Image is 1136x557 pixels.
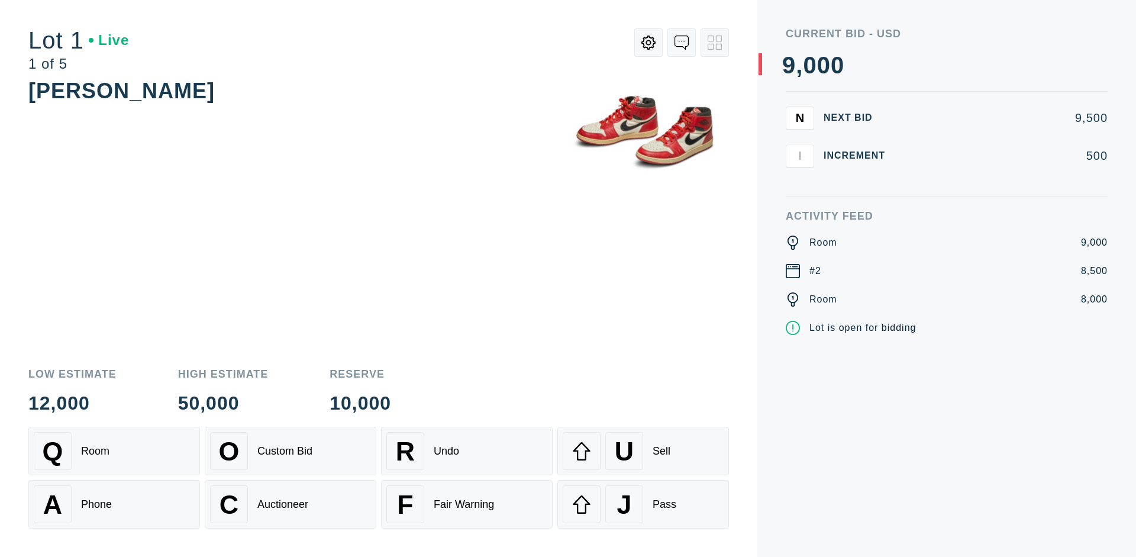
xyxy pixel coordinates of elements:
div: Lot is open for bidding [809,321,916,335]
span: C [220,490,238,520]
span: U [615,436,634,466]
button: QRoom [28,427,200,475]
div: 8,500 [1081,264,1108,278]
div: 500 [904,150,1108,162]
div: Increment [824,151,895,160]
span: N [796,111,804,124]
button: FFair Warning [381,480,553,529]
div: 0 [803,53,816,77]
div: 0 [831,53,844,77]
div: Live [89,33,129,47]
div: #2 [809,264,821,278]
div: Sell [653,445,670,458]
div: Reserve [330,369,391,379]
span: O [219,436,240,466]
div: Lot 1 [28,28,129,52]
div: Undo [434,445,459,458]
span: J [617,490,631,520]
div: Current Bid - USD [786,28,1108,39]
span: Q [43,436,63,466]
button: N [786,106,814,130]
button: I [786,144,814,168]
span: R [396,436,415,466]
div: 8,000 [1081,292,1108,307]
button: APhone [28,480,200,529]
div: 9,000 [1081,236,1108,250]
div: , [796,53,803,290]
div: Pass [653,498,676,511]
div: 1 of 5 [28,57,129,71]
div: Room [809,236,837,250]
div: 0 [817,53,831,77]
div: Custom Bid [257,445,312,458]
button: OCustom Bid [205,427,376,475]
span: F [397,490,413,520]
span: I [798,149,802,162]
div: [PERSON_NAME] [28,79,215,103]
div: Low Estimate [28,369,117,379]
span: A [43,490,62,520]
button: JPass [557,480,729,529]
div: Fair Warning [434,498,494,511]
div: 9 [782,53,796,77]
button: CAuctioneer [205,480,376,529]
div: Room [809,292,837,307]
div: Activity Feed [786,211,1108,221]
div: Next Bid [824,113,895,123]
div: 9,500 [904,112,1108,124]
div: 50,000 [178,394,269,413]
div: 10,000 [330,394,391,413]
div: Auctioneer [257,498,308,511]
button: USell [557,427,729,475]
div: 12,000 [28,394,117,413]
button: RUndo [381,427,553,475]
div: High Estimate [178,369,269,379]
div: Phone [81,498,112,511]
div: Room [81,445,109,458]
